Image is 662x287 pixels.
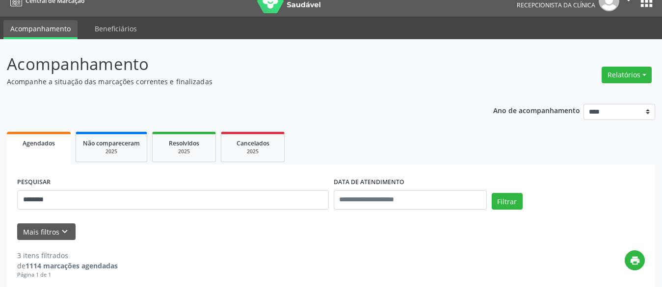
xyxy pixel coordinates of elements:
[59,226,70,237] i: keyboard_arrow_down
[17,261,118,271] div: de
[625,250,645,270] button: print
[7,52,461,76] p: Acompanhamento
[492,193,523,210] button: Filtrar
[83,139,140,147] span: Não compareceram
[17,250,118,261] div: 3 itens filtrados
[334,175,404,190] label: DATA DE ATENDIMENTO
[3,20,78,39] a: Acompanhamento
[493,104,580,116] p: Ano de acompanhamento
[630,255,640,266] i: print
[517,1,595,9] span: Recepcionista da clínica
[26,261,118,270] strong: 1114 marcações agendadas
[88,20,144,37] a: Beneficiários
[602,67,652,83] button: Relatórios
[83,148,140,155] div: 2025
[7,76,461,87] p: Acompanhe a situação das marcações correntes e finalizadas
[17,223,76,240] button: Mais filtroskeyboard_arrow_down
[169,139,199,147] span: Resolvidos
[228,148,277,155] div: 2025
[17,271,118,279] div: Página 1 de 1
[17,175,51,190] label: PESQUISAR
[237,139,269,147] span: Cancelados
[23,139,55,147] span: Agendados
[159,148,209,155] div: 2025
